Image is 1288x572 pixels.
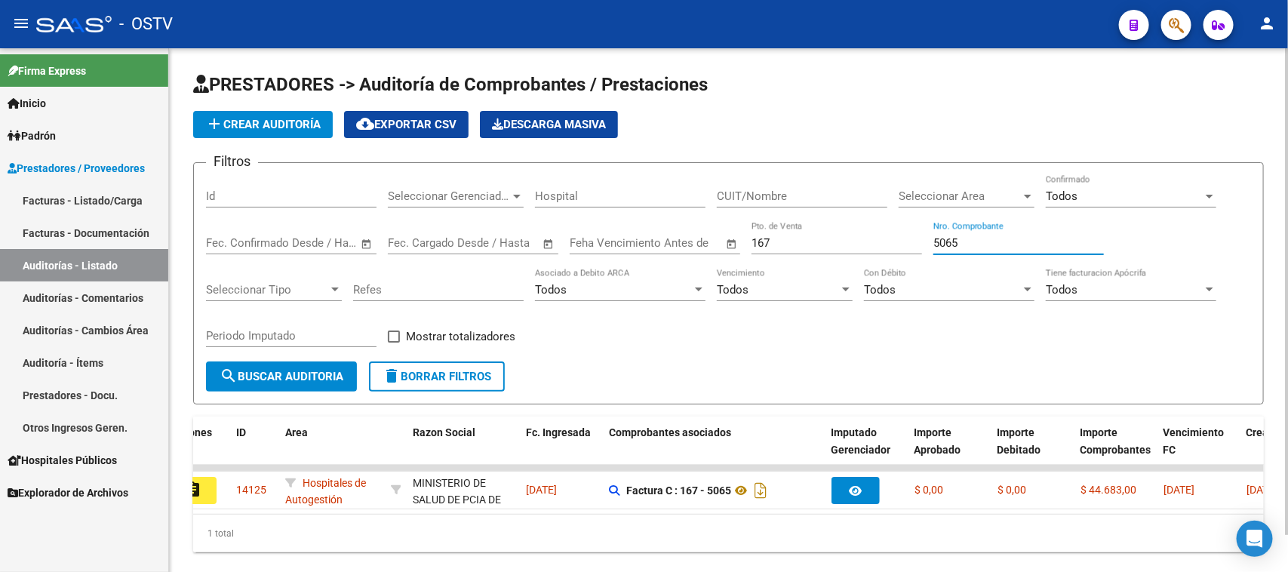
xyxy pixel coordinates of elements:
datatable-header-cell: Area [279,417,385,483]
button: Borrar Filtros [369,361,505,392]
datatable-header-cell: Importe Aprobado [908,417,991,483]
span: Vencimiento FC [1164,426,1225,456]
i: Descargar documento [751,478,770,503]
span: $ 0,00 [998,484,1026,496]
span: Padrón [8,128,56,144]
datatable-header-cell: Fc. Ingresada [520,417,603,483]
span: Buscar Auditoria [220,370,343,383]
datatable-header-cell: Importe Comprobantes [1074,417,1157,483]
span: $ 44.683,00 [1081,484,1136,496]
span: Hospitales de Autogestión [285,477,366,506]
span: Todos [1046,189,1077,203]
mat-icon: add [205,115,223,133]
mat-icon: delete [383,367,401,385]
span: Firma Express [8,63,86,79]
datatable-header-cell: ID [230,417,279,483]
button: Descarga Masiva [480,111,618,138]
span: Area [285,426,308,438]
span: Todos [535,283,567,297]
span: Importe Debitado [998,426,1041,456]
mat-icon: cloud_download [356,115,374,133]
strong: Factura C : 167 - 5065 [626,484,731,497]
span: Crear Auditoría [205,118,321,131]
button: Crear Auditoría [193,111,333,138]
button: Exportar CSV [344,111,469,138]
span: Inicio [8,95,46,112]
datatable-header-cell: Acciones [162,417,230,483]
input: Fecha inicio [206,236,267,250]
datatable-header-cell: Imputado Gerenciador [825,417,908,483]
button: Open calendar [358,235,376,253]
mat-icon: search [220,367,238,385]
span: PRESTADORES -> Auditoría de Comprobantes / Prestaciones [193,74,708,95]
span: Importe Aprobado [915,426,961,456]
datatable-header-cell: Importe Debitado [991,417,1074,483]
input: Fecha fin [463,236,536,250]
div: Open Intercom Messenger [1237,521,1273,557]
span: [DATE] [1164,484,1194,496]
button: Open calendar [540,235,558,253]
span: Seleccionar Area [899,189,1021,203]
datatable-header-cell: Comprobantes asociados [603,417,825,483]
span: Importe Comprobantes [1081,426,1151,456]
span: Todos [1046,283,1077,297]
div: MINISTERIO DE SALUD DE PCIA DE BSAS [413,475,514,526]
span: Prestadores / Proveedores [8,160,145,177]
mat-icon: person [1258,14,1276,32]
span: Imputado Gerenciador [832,426,891,456]
span: Comprobantes asociados [609,426,731,438]
span: Razon Social [413,426,475,438]
mat-icon: menu [12,14,30,32]
span: Descarga Masiva [492,118,606,131]
span: ID [236,426,246,438]
h3: Filtros [206,151,258,172]
input: Fecha fin [281,236,354,250]
span: Seleccionar Gerenciador [388,189,510,203]
span: Creado [1247,426,1281,438]
input: Fecha inicio [388,236,449,250]
span: 14125 [236,484,266,496]
app-download-masive: Descarga masiva de comprobantes (adjuntos) [480,111,618,138]
button: Open calendar [724,235,741,253]
datatable-header-cell: Vencimiento FC [1157,417,1240,483]
span: Explorador de Archivos [8,484,128,501]
span: Todos [864,283,896,297]
span: Borrar Filtros [383,370,491,383]
span: Hospitales Públicos [8,452,117,469]
span: Todos [717,283,749,297]
span: Fc. Ingresada [526,426,591,438]
span: Seleccionar Tipo [206,283,328,297]
span: Exportar CSV [356,118,456,131]
span: $ 0,00 [915,484,943,496]
div: - 30626983398 [413,475,514,506]
span: [DATE] [1247,484,1277,496]
span: - OSTV [119,8,173,41]
datatable-header-cell: Razon Social [407,417,520,483]
div: 1 total [193,515,1264,552]
span: Mostrar totalizadores [406,328,515,346]
span: [DATE] [526,484,557,496]
button: Buscar Auditoria [206,361,357,392]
